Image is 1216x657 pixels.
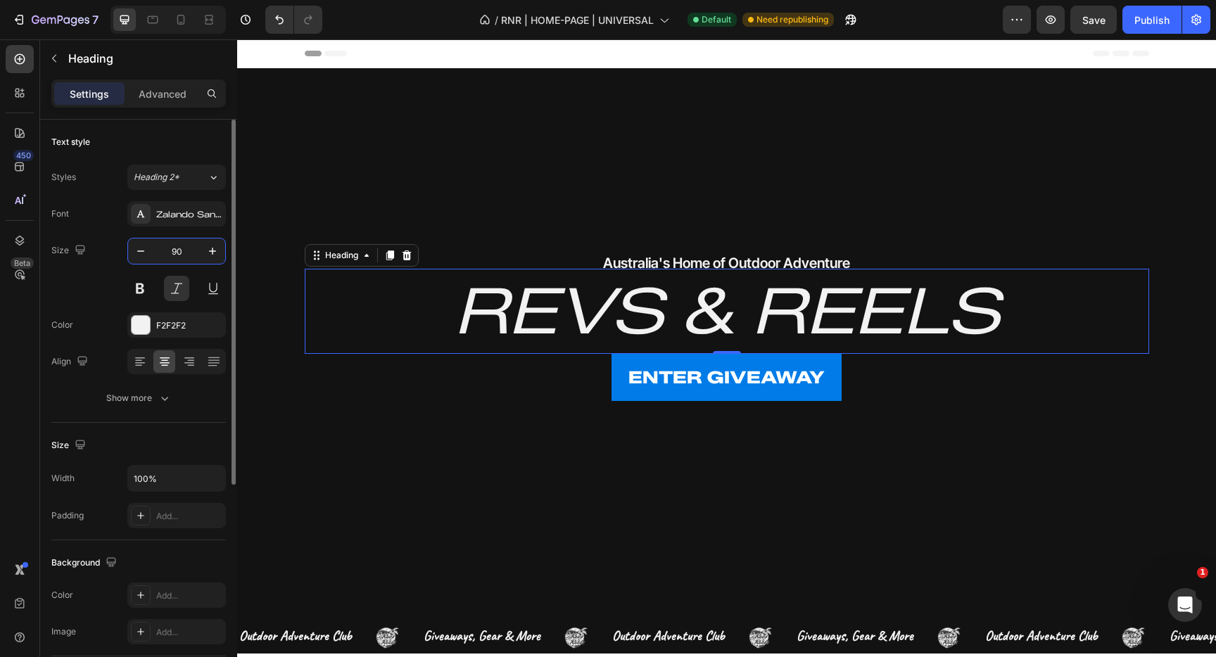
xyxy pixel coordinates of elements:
img: gempages_552734377247769578-e4d84e33-f6ef-4e71-af3d-72a335aad0c3.png [322,579,357,614]
span: outdoor adventure club [748,587,861,605]
span: Save [1082,14,1106,26]
p: Heading [68,50,220,67]
div: Color [51,589,73,601]
p: Advanced [139,87,186,101]
iframe: Design area [237,39,1216,657]
div: Color [51,319,73,331]
span: giveaways, gear & more [559,587,676,605]
div: Width [51,472,75,485]
div: Text style [51,136,90,148]
input: Auto [128,466,225,491]
span: RNR | HOME-PAGE | UNIVERSAL [501,13,654,27]
div: Align [51,352,91,371]
img: gempages_552734377247769578-e4d84e33-f6ef-4e71-af3d-72a335aad0c3.png [133,579,168,614]
p: Settings [70,87,109,101]
div: Size [51,436,89,455]
div: Styles [51,171,76,184]
span: outdoor adventure club [375,587,488,605]
div: Size [51,241,89,260]
span: Default [702,13,731,26]
span: Heading 2* [134,171,179,184]
img: gempages_552734377247769578-e4d84e33-f6ef-4e71-af3d-72a335aad0c3.png [506,579,541,614]
span: outdoor adventure club [2,587,115,605]
div: Publish [1134,13,1170,27]
span: 1 [1197,567,1208,578]
button: Save [1070,6,1117,34]
img: gempages_552734377247769578-e4d84e33-f6ef-4e71-af3d-72a335aad0c3.png [879,579,914,614]
button: 7 [6,6,105,34]
span: / [495,13,498,27]
div: Show more [106,391,172,405]
div: Image [51,625,76,638]
iframe: Intercom live chat [1168,588,1202,622]
div: Zalando Sans Expanded [156,208,222,221]
div: Beta [11,257,34,269]
p: ENTER GIVEAWAY [391,323,588,353]
button: Show more [51,385,226,411]
img: gempages_552734377247769578-e4d84e33-f6ef-4e71-af3d-72a335aad0c3.png [695,579,730,614]
div: Background [51,554,120,573]
div: Font [51,208,69,220]
p: 7 [92,11,99,28]
div: Add... [156,626,222,639]
div: Add... [156,510,222,523]
span: giveaways, gear & more [186,587,303,605]
div: 450 [13,150,34,161]
div: Add... [156,589,222,602]
button: Heading 2* [127,165,226,190]
button: Publish [1122,6,1182,34]
div: Undo/Redo [265,6,322,34]
div: F2F2F2 [156,319,222,332]
a: ENTER GIVEAWAY [374,314,604,362]
div: Padding [51,509,84,522]
span: Need republishing [756,13,828,26]
span: giveaways, gear & more [932,587,1049,605]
